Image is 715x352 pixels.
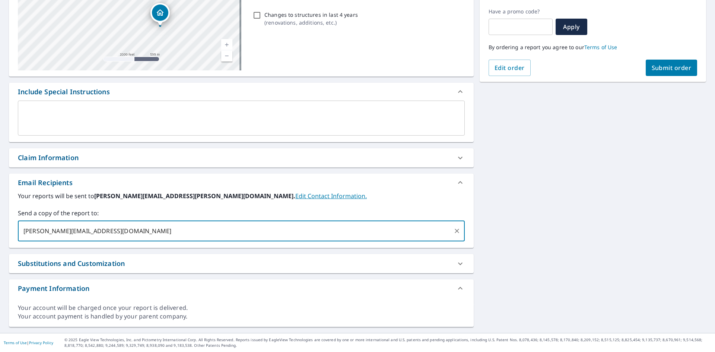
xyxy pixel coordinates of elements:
label: Send a copy of the report to: [18,209,465,218]
a: Current Level 14, Zoom Out [221,50,232,61]
span: Apply [562,23,581,31]
div: Email Recipients [9,174,474,191]
p: By ordering a report you agree to our [489,44,697,51]
button: Apply [556,19,587,35]
div: Your account payment is handled by your parent company. [18,312,465,321]
button: Edit order [489,60,531,76]
p: ( renovations, additions, etc. ) [264,19,358,26]
div: Email Recipients [18,178,73,188]
p: Changes to structures in last 4 years [264,11,358,19]
div: Substitutions and Customization [18,259,125,269]
div: Include Special Instructions [9,83,474,101]
label: Have a promo code? [489,8,553,15]
div: Include Special Instructions [18,87,110,97]
p: © 2025 Eagle View Technologies, Inc. and Pictometry International Corp. All Rights Reserved. Repo... [64,337,711,348]
label: Your reports will be sent to [18,191,465,200]
a: Privacy Policy [29,340,53,345]
a: EditContactInfo [295,192,367,200]
div: Claim Information [9,148,474,167]
span: Submit order [652,64,692,72]
div: Payment Information [18,283,89,294]
b: [PERSON_NAME][EMAIL_ADDRESS][PERSON_NAME][DOMAIN_NAME]. [94,192,295,200]
a: Terms of Use [4,340,27,345]
button: Submit order [646,60,697,76]
a: Current Level 14, Zoom In [221,39,232,50]
button: Clear [452,226,462,236]
div: Your account will be charged once your report is delivered. [18,304,465,312]
span: Edit order [495,64,525,72]
div: Claim Information [18,153,79,163]
div: Dropped pin, building 1, Residential property, 1406 Anderson Rd Davis, CA 95616 [150,3,170,26]
div: Substitutions and Customization [9,254,474,273]
p: | [4,340,53,345]
a: Terms of Use [584,44,617,51]
div: Payment Information [9,279,474,297]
